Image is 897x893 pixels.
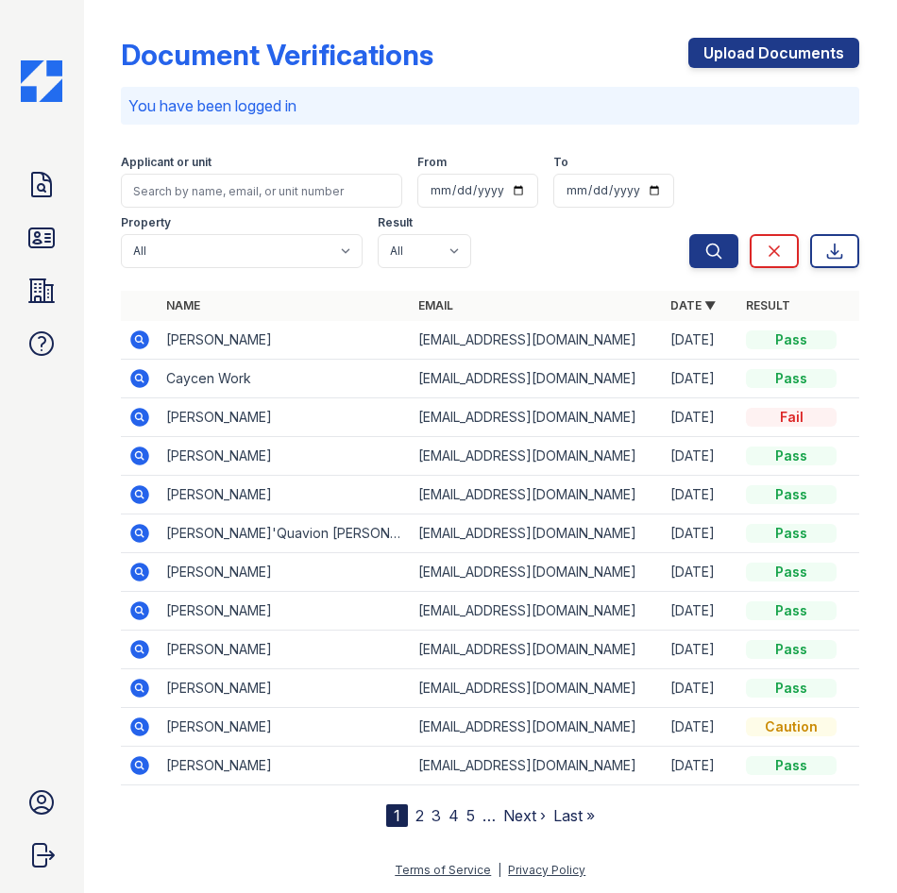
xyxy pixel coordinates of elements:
a: Next › [503,806,546,825]
label: Property [121,215,171,230]
div: Pass [746,679,837,698]
td: Caycen Work [159,360,411,398]
a: 5 [466,806,475,825]
td: [DATE] [663,398,738,437]
img: CE_Icon_Blue-c292c112584629df590d857e76928e9f676e5b41ef8f769ba2f05ee15b207248.png [21,60,62,102]
td: [PERSON_NAME] [159,553,411,592]
td: [PERSON_NAME] [159,437,411,476]
label: Result [378,215,413,230]
div: Fail [746,408,837,427]
td: [DATE] [663,476,738,514]
td: [PERSON_NAME] [159,398,411,437]
td: [DATE] [663,321,738,360]
a: Name [166,298,200,312]
a: 4 [448,806,459,825]
td: [DATE] [663,708,738,747]
td: [PERSON_NAME] [159,592,411,631]
td: [PERSON_NAME] [159,708,411,747]
td: [EMAIL_ADDRESS][DOMAIN_NAME] [411,747,663,785]
div: Caution [746,717,837,736]
a: Last » [553,806,595,825]
div: Pass [746,524,837,543]
div: Document Verifications [121,38,433,72]
div: Pass [746,330,837,349]
p: You have been logged in [128,94,852,117]
td: [EMAIL_ADDRESS][DOMAIN_NAME] [411,398,663,437]
a: 2 [415,806,424,825]
div: | [498,863,501,877]
div: Pass [746,369,837,388]
td: [DATE] [663,747,738,785]
td: [DATE] [663,437,738,476]
div: Pass [746,446,837,465]
a: Privacy Policy [508,863,585,877]
td: [EMAIL_ADDRESS][DOMAIN_NAME] [411,514,663,553]
td: [EMAIL_ADDRESS][DOMAIN_NAME] [411,708,663,747]
input: Search by name, email, or unit number [121,174,402,208]
span: … [482,804,496,827]
a: Upload Documents [688,38,859,68]
div: Pass [746,640,837,659]
td: [DATE] [663,669,738,708]
td: [PERSON_NAME] [159,747,411,785]
a: 3 [432,806,441,825]
td: [DATE] [663,360,738,398]
td: [DATE] [663,514,738,553]
label: Applicant or unit [121,155,212,170]
td: [DATE] [663,553,738,592]
td: [EMAIL_ADDRESS][DOMAIN_NAME] [411,669,663,708]
div: 1 [386,804,408,827]
td: [EMAIL_ADDRESS][DOMAIN_NAME] [411,360,663,398]
td: [PERSON_NAME] [159,631,411,669]
label: From [417,155,447,170]
td: [EMAIL_ADDRESS][DOMAIN_NAME] [411,476,663,514]
a: Terms of Service [395,863,491,877]
td: [EMAIL_ADDRESS][DOMAIN_NAME] [411,437,663,476]
div: Pass [746,756,837,775]
td: [DATE] [663,592,738,631]
td: [PERSON_NAME] [159,321,411,360]
td: [PERSON_NAME] [159,476,411,514]
td: [PERSON_NAME]'Quavion [PERSON_NAME] [159,514,411,553]
td: [EMAIL_ADDRESS][DOMAIN_NAME] [411,592,663,631]
a: Email [418,298,453,312]
td: [EMAIL_ADDRESS][DOMAIN_NAME] [411,321,663,360]
td: [DATE] [663,631,738,669]
div: Pass [746,485,837,504]
div: Pass [746,563,837,581]
a: Result [746,298,790,312]
div: Pass [746,601,837,620]
a: Date ▼ [670,298,716,312]
label: To [553,155,568,170]
td: [PERSON_NAME] [159,669,411,708]
td: [EMAIL_ADDRESS][DOMAIN_NAME] [411,553,663,592]
td: [EMAIL_ADDRESS][DOMAIN_NAME] [411,631,663,669]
